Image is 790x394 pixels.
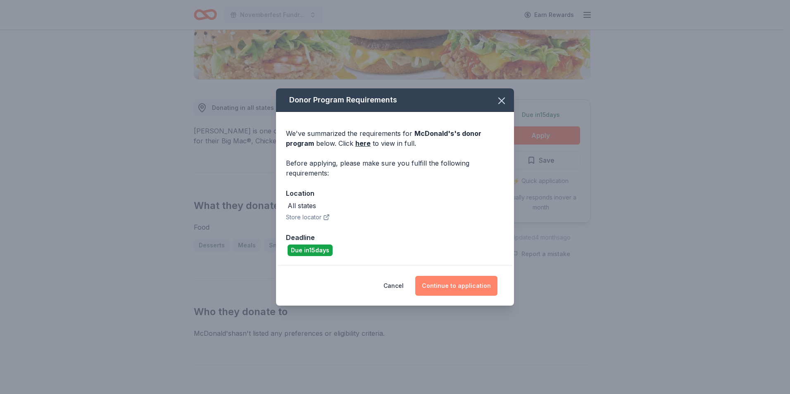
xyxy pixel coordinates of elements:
[286,212,330,222] button: Store locator
[288,244,333,256] div: Due in 15 days
[286,128,504,148] div: We've summarized the requirements for below. Click to view in full.
[286,188,504,199] div: Location
[288,201,316,211] div: All states
[276,88,514,112] div: Donor Program Requirements
[355,138,371,148] a: here
[286,232,504,243] div: Deadline
[383,276,404,296] button: Cancel
[415,276,497,296] button: Continue to application
[286,158,504,178] div: Before applying, please make sure you fulfill the following requirements:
